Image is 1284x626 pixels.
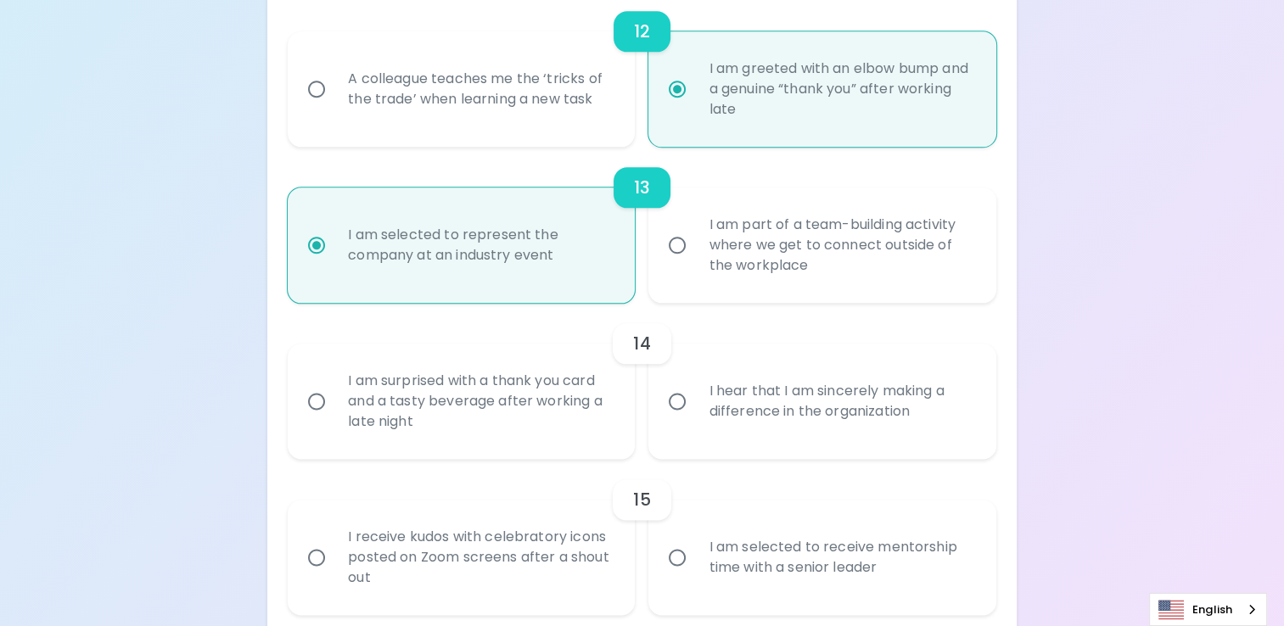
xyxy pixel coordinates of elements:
[1150,594,1266,625] a: English
[1149,593,1267,626] aside: Language selected: English
[634,174,650,201] h6: 13
[634,18,650,45] h6: 12
[288,147,996,303] div: choice-group-check
[288,303,996,459] div: choice-group-check
[288,459,996,615] div: choice-group-check
[695,38,986,140] div: I am greeted with an elbow bump and a genuine “thank you” after working late
[633,330,650,357] h6: 14
[1149,593,1267,626] div: Language
[695,517,986,598] div: I am selected to receive mentorship time with a senior leader
[334,204,625,286] div: I am selected to represent the company at an industry event
[334,48,625,130] div: A colleague teaches me the ‘tricks of the trade’ when learning a new task
[695,361,986,442] div: I hear that I am sincerely making a difference in the organization
[334,350,625,452] div: I am surprised with a thank you card and a tasty beverage after working a late night
[334,506,625,608] div: I receive kudos with celebratory icons posted on Zoom screens after a shout out
[695,194,986,296] div: I am part of a team-building activity where we get to connect outside of the workplace
[633,486,650,513] h6: 15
